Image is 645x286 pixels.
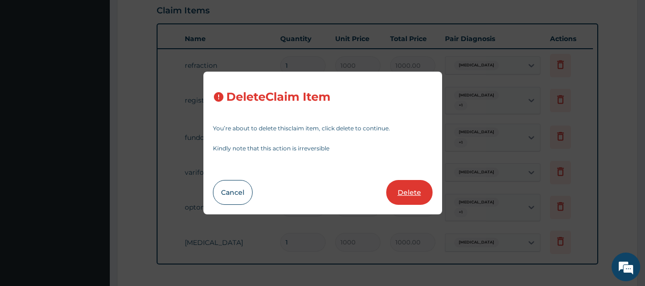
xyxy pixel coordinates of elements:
span: We're online! [55,84,132,180]
p: Kindly note that this action is irreversible [213,146,433,151]
div: Minimize live chat window [157,5,180,28]
h3: Delete Claim Item [226,91,330,104]
img: d_794563401_company_1708531726252_794563401 [18,48,39,72]
button: Delete [386,180,433,205]
textarea: Type your message and hit 'Enter' [5,187,182,221]
p: You’re about to delete this claim item , click delete to continue. [213,126,433,131]
button: Cancel [213,180,253,205]
div: Chat with us now [50,53,160,66]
